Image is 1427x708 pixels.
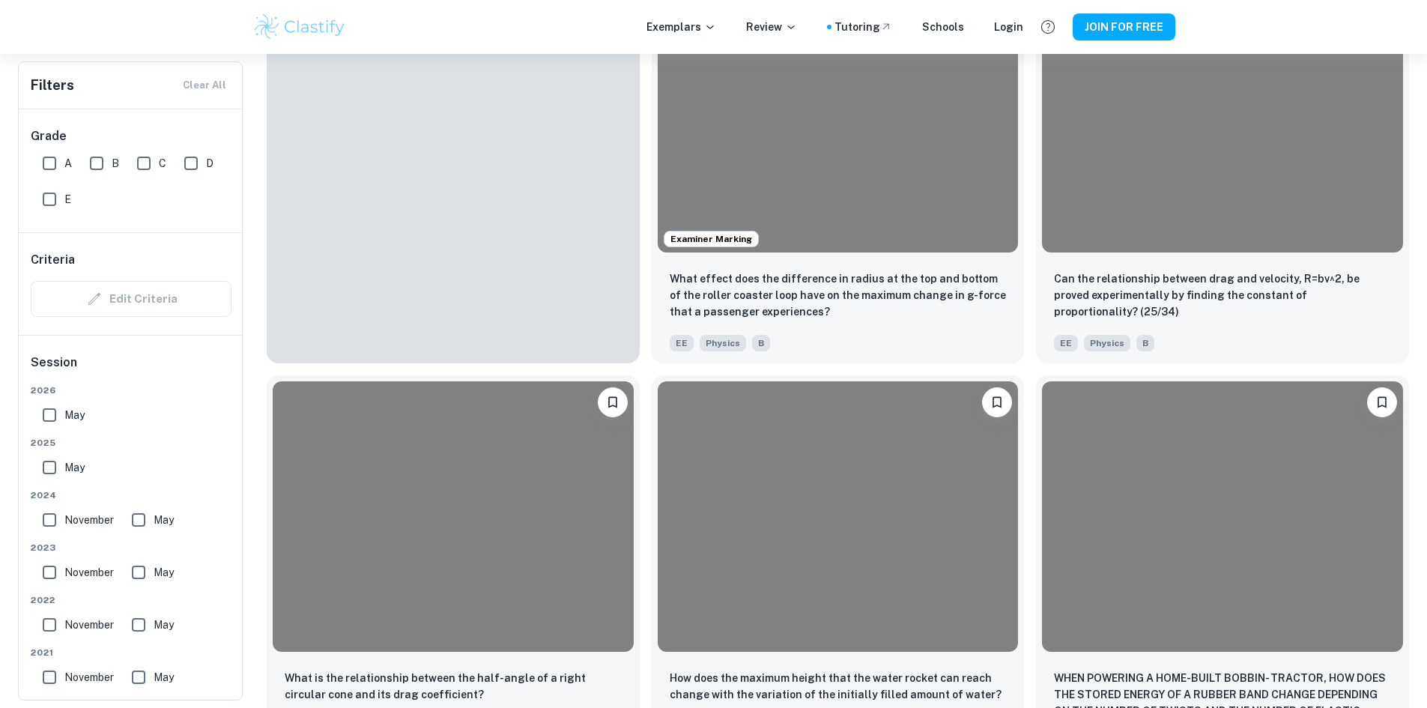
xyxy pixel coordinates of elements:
[31,436,231,450] span: 2025
[31,281,231,317] div: Criteria filters are unavailable when searching by topic
[64,669,114,686] span: November
[64,617,114,633] span: November
[752,335,770,351] span: B
[1054,335,1078,351] span: EE
[982,387,1012,417] button: Please log in to bookmark exemplars
[31,646,231,659] span: 2021
[1035,14,1061,40] button: Help and Feedback
[1136,335,1154,351] span: B
[64,512,114,528] span: November
[670,335,694,351] span: EE
[64,564,114,581] span: November
[700,335,746,351] span: Physics
[64,155,72,172] span: A
[1367,387,1397,417] button: Please log in to bookmark exemplars
[1084,335,1130,351] span: Physics
[598,387,628,417] button: Please log in to bookmark exemplars
[154,564,174,581] span: May
[154,617,174,633] span: May
[670,670,1007,703] p: How does the maximum height that the water rocket can reach change with the variation of the init...
[31,488,231,502] span: 2024
[112,155,119,172] span: B
[994,19,1023,35] a: Login
[664,232,758,246] span: Examiner Marking
[31,251,75,269] h6: Criteria
[31,593,231,607] span: 2022
[1054,270,1391,320] p: Can the relationship between drag and velocity, R=bv^2, be proved experimentally by finding the c...
[31,127,231,145] h6: Grade
[1073,13,1175,40] button: JOIN FOR FREE
[285,670,622,703] p: What is the relationship between the half-angle of a right circular cone and its drag coefficient?
[31,541,231,554] span: 2023
[64,191,71,208] span: E
[646,19,716,35] p: Exemplars
[834,19,892,35] a: Tutoring
[64,407,85,423] span: May
[64,459,85,476] span: May
[31,75,74,96] h6: Filters
[154,669,174,686] span: May
[922,19,964,35] a: Schools
[154,512,174,528] span: May
[746,19,797,35] p: Review
[31,384,231,397] span: 2026
[206,155,213,172] span: D
[670,270,1007,320] p: What effect does the difference in radius at the top and bottom of the roller coaster loop have o...
[31,354,231,384] h6: Session
[159,155,166,172] span: C
[252,12,348,42] img: Clastify logo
